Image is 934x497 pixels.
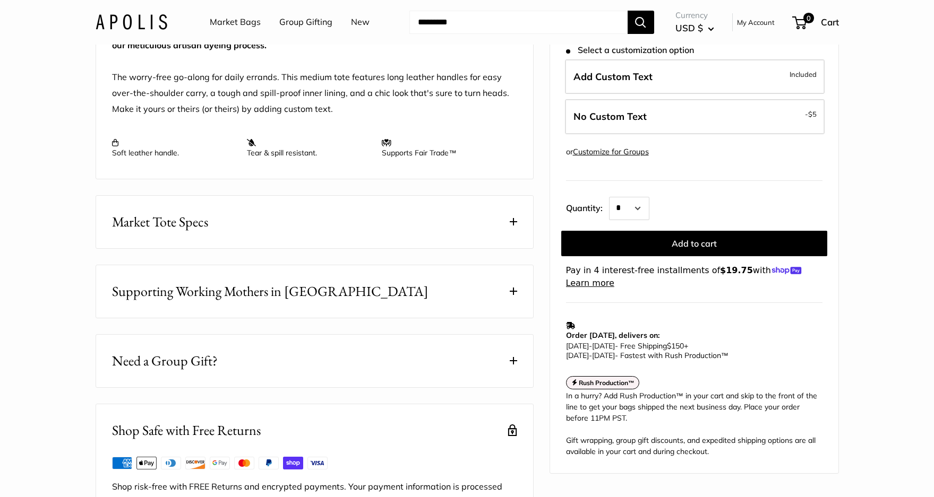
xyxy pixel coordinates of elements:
span: $5 [808,110,817,118]
a: Group Gifting [279,14,332,30]
span: Market Tote Specs [112,212,208,232]
span: [DATE] [592,351,615,360]
a: Customize for Groups [573,147,649,156]
img: Apolis [96,14,167,30]
strong: Rush Production™ [579,379,635,387]
div: In a hurry? Add Rush Production™ in your cart and skip to the front of the line to get your bags ... [566,390,822,457]
a: Market Bags [210,14,261,30]
h2: Shop Safe with Free Returns [112,420,261,441]
span: Need a Group Gift? [112,351,218,371]
p: The worry-free go-along for daily errands. This medium tote features long leather handles for eas... [112,22,517,117]
a: 0 Cart [793,14,839,31]
a: New [351,14,370,30]
span: Included [790,67,817,80]
span: $150 [667,341,684,351]
span: - [805,108,817,120]
button: Search [628,11,654,34]
p: Supports Fair Trade™ [382,138,506,158]
span: Select a customization option [566,45,694,55]
label: Leave Blank [565,99,825,134]
div: or [566,145,649,159]
span: [DATE] [566,351,589,360]
p: Tear & spill resistant. [247,138,371,158]
span: - [589,341,592,351]
strong: Order [DATE], delivers on: [566,330,659,340]
span: - Fastest with Rush Production™ [566,351,729,360]
button: Add to cart [561,231,827,256]
span: - [589,351,592,360]
span: Add Custom Text [573,70,653,82]
span: USD $ [675,22,703,33]
input: Search... [409,11,628,34]
span: 0 [803,13,813,23]
label: Add Custom Text [565,59,825,94]
span: Cart [821,16,839,28]
span: [DATE] [566,341,589,351]
span: No Custom Text [573,110,647,123]
label: Quantity: [566,194,609,220]
span: [DATE] [592,341,615,351]
p: - Free Shipping + [566,341,817,360]
span: Currency [675,8,714,23]
p: Soft leather handle. [112,138,236,158]
button: Need a Group Gift? [96,335,533,387]
a: My Account [737,16,775,29]
span: Supporting Working Mothers in [GEOGRAPHIC_DATA] [112,281,429,302]
button: Supporting Working Mothers in [GEOGRAPHIC_DATA] [96,265,533,318]
button: USD $ [675,20,714,37]
button: Market Tote Specs [96,196,533,248]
